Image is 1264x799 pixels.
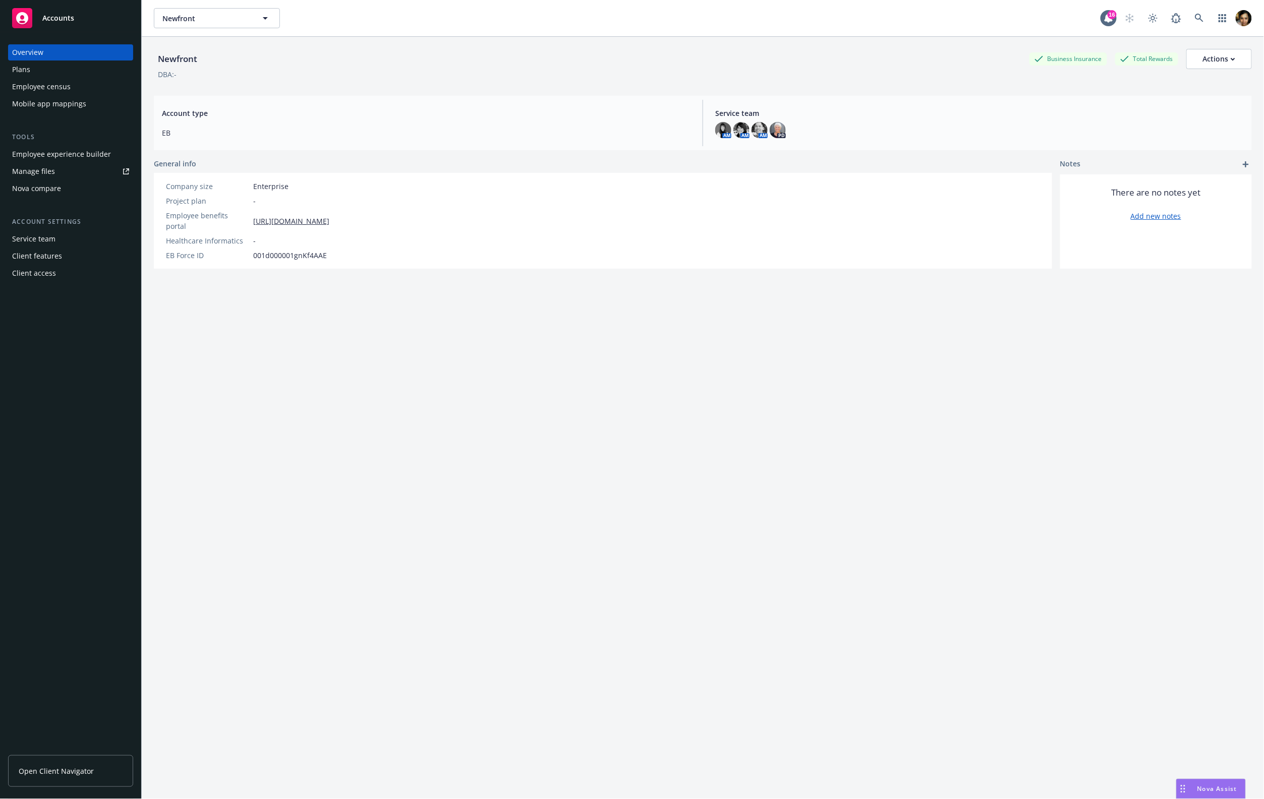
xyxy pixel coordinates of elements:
[8,231,133,247] a: Service team
[8,4,133,32] a: Accounts
[8,132,133,142] div: Tools
[12,62,30,78] div: Plans
[12,265,56,281] div: Client access
[770,122,786,138] img: photo
[8,96,133,112] a: Mobile app mappings
[253,216,329,226] a: [URL][DOMAIN_NAME]
[1115,52,1178,65] div: Total Rewards
[253,250,327,261] span: 001d000001gnKf4AAE
[166,181,249,192] div: Company size
[1112,187,1201,199] span: There are no notes yet
[715,122,731,138] img: photo
[162,108,691,118] span: Account type
[12,79,71,95] div: Employee census
[8,163,133,179] a: Manage files
[162,13,250,24] span: Newfront
[12,96,86,112] div: Mobile app mappings
[1189,8,1210,28] a: Search
[1143,8,1163,28] a: Toggle theme
[1060,158,1081,170] span: Notes
[8,44,133,60] a: Overview
[8,265,133,281] a: Client access
[154,52,201,66] div: Newfront
[1236,10,1252,26] img: photo
[8,146,133,162] a: Employee experience builder
[253,181,289,192] span: Enterprise
[42,14,74,22] span: Accounts
[1197,784,1237,793] span: Nova Assist
[253,235,256,246] span: -
[733,122,750,138] img: photo
[12,146,111,162] div: Employee experience builder
[1203,49,1235,69] div: Actions
[154,158,196,169] span: General info
[1120,8,1140,28] a: Start snowing
[12,231,55,247] div: Service team
[166,210,249,231] div: Employee benefits portal
[8,62,133,78] a: Plans
[154,8,280,28] button: Newfront
[715,108,1244,118] span: Service team
[12,180,61,197] div: Nova compare
[752,122,768,138] img: photo
[166,196,249,206] div: Project plan
[253,196,256,206] span: -
[1131,211,1181,221] a: Add new notes
[12,248,62,264] div: Client features
[8,248,133,264] a: Client features
[8,180,133,197] a: Nova compare
[1186,49,1252,69] button: Actions
[1213,8,1233,28] a: Switch app
[1177,779,1189,798] div: Drag to move
[1166,8,1186,28] a: Report a Bug
[166,250,249,261] div: EB Force ID
[12,44,43,60] div: Overview
[12,163,55,179] div: Manage files
[8,79,133,95] a: Employee census
[166,235,249,246] div: Healthcare Informatics
[1029,52,1107,65] div: Business Insurance
[1108,10,1117,19] div: 16
[8,217,133,227] div: Account settings
[1240,158,1252,170] a: add
[19,766,94,776] span: Open Client Navigator
[158,69,177,80] div: DBA: -
[162,128,691,138] span: EB
[1176,779,1246,799] button: Nova Assist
